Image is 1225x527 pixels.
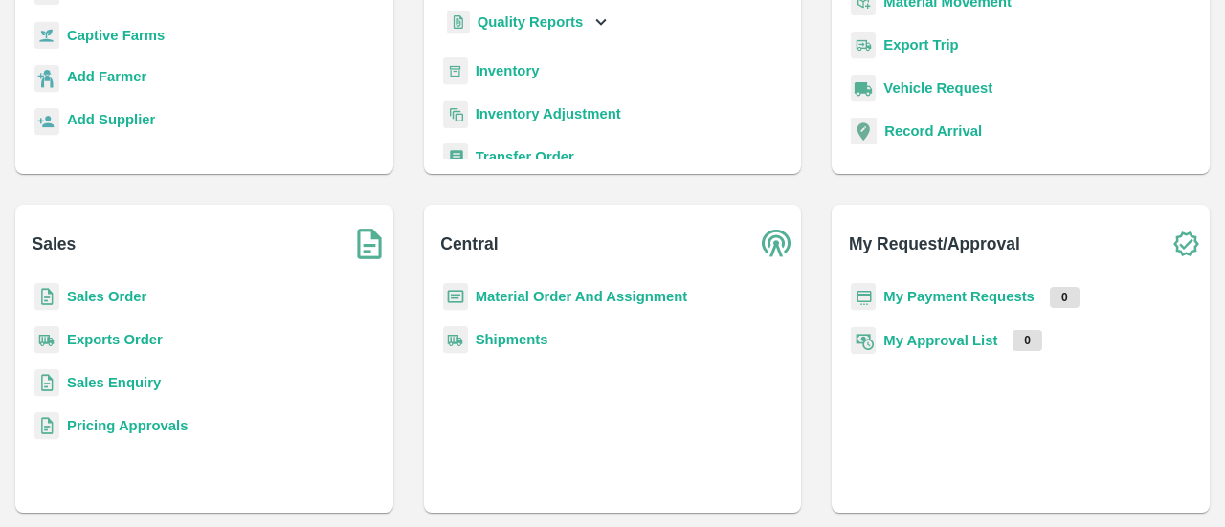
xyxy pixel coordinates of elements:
b: My Request/Approval [849,231,1020,257]
img: payment [851,283,876,311]
a: My Approval List [883,333,997,348]
img: inventory [443,100,468,128]
img: shipments [34,326,59,354]
img: centralMaterial [443,283,468,311]
img: sales [34,412,59,440]
div: Quality Reports [443,3,612,42]
a: Add Supplier [67,109,155,135]
b: Add Farmer [67,69,146,84]
a: Shipments [476,332,548,347]
img: recordArrival [851,118,877,144]
a: My Payment Requests [883,289,1035,304]
img: sales [34,283,59,311]
a: Inventory Adjustment [476,106,621,121]
b: Add Supplier [67,112,155,127]
img: harvest [34,21,59,50]
a: Transfer Order [476,149,574,165]
b: Quality Reports [478,14,584,30]
a: Captive Farms [67,28,165,43]
a: Sales Order [67,289,146,304]
img: sales [34,369,59,397]
img: shipments [443,326,468,354]
img: vehicle [851,75,876,102]
p: 0 [1013,330,1042,351]
a: Vehicle Request [883,80,992,96]
img: qualityReport [447,11,470,34]
img: check [1162,220,1210,268]
a: Inventory [476,63,540,78]
a: Sales Enquiry [67,375,161,390]
img: delivery [851,32,876,59]
a: Pricing Approvals [67,418,188,433]
a: Exports Order [67,332,163,347]
b: Sales [33,231,77,257]
a: Export Trip [883,37,958,53]
a: Record Arrival [884,123,982,139]
img: farmer [34,65,59,93]
img: approval [851,326,876,355]
a: Add Farmer [67,66,146,92]
img: central [753,220,801,268]
a: Material Order And Assignment [476,289,688,304]
img: whInventory [443,57,468,85]
img: supplier [34,108,59,136]
p: 0 [1050,287,1080,308]
img: whTransfer [443,143,468,171]
img: soSales [345,220,393,268]
b: Central [440,231,498,257]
